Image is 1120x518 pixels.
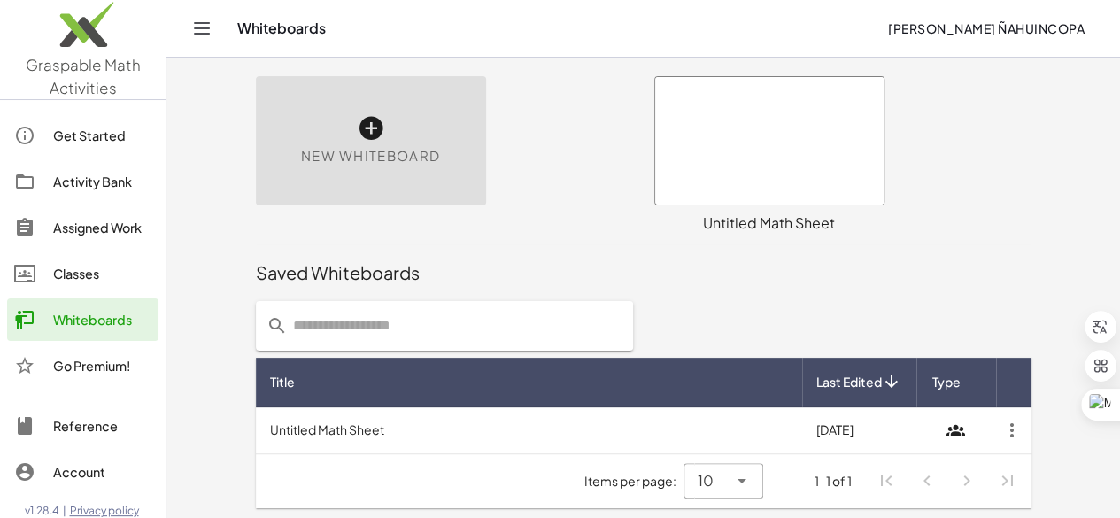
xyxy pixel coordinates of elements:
i: Collaborative [940,414,972,446]
a: Privacy policy [70,504,145,518]
span: Last Edited [816,373,882,391]
td: Untitled Math Sheet [256,407,802,453]
a: Reference [7,405,158,447]
nav: Pagination Navigation [866,461,1027,502]
span: v1.28.4 [25,504,59,518]
span: Graspable Math Activities [26,55,141,97]
div: Saved Whiteboards [256,260,1031,285]
div: Account [53,461,151,483]
div: Go Premium! [53,355,151,376]
a: Classes [7,252,158,295]
a: Get Started [7,114,158,157]
div: Classes [53,263,151,284]
a: Activity Bank [7,160,158,203]
button: [PERSON_NAME] Ñahuincopa [874,12,1099,44]
button: Toggle navigation [188,14,216,43]
div: Assigned Work [53,217,151,238]
div: Reference [53,415,151,437]
td: [DATE] [802,407,916,453]
div: Activity Bank [53,171,151,192]
span: Title [270,373,295,391]
span: New Whiteboard [301,146,440,166]
div: Untitled Math Sheet [654,213,884,234]
span: Type [932,373,961,391]
div: Get Started [53,125,151,146]
a: Assigned Work [7,206,158,249]
span: 10 [698,470,714,491]
div: 1-1 of 1 [815,472,852,491]
a: Account [7,451,158,493]
span: | [63,504,66,518]
span: [PERSON_NAME] Ñahuincopa [888,20,1085,36]
i: prepended action [266,315,288,336]
div: Whiteboards [53,309,151,330]
a: Whiteboards [7,298,158,341]
span: Items per page: [584,472,684,491]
